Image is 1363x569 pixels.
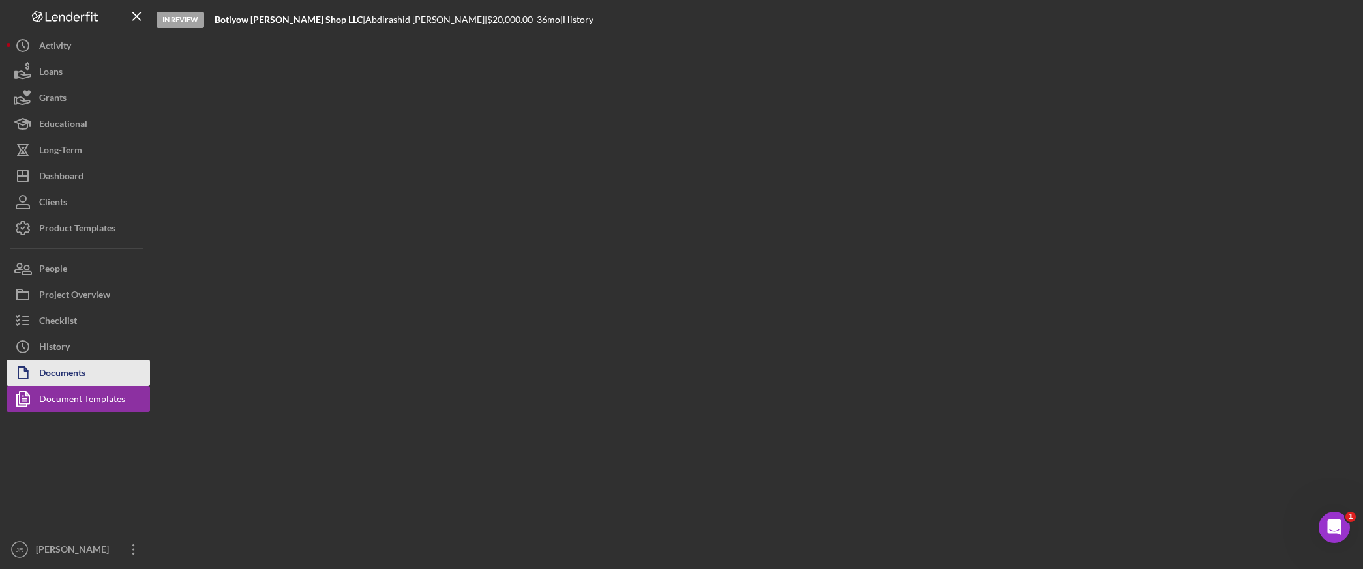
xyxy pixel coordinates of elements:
div: Clients [39,189,67,218]
div: $20,000.00 [487,14,537,25]
div: Educational [39,111,87,140]
div: Checklist [39,308,77,337]
div: Abdirashid [PERSON_NAME] | [365,14,487,25]
div: Document Templates [39,386,125,415]
button: Dashboard [7,163,150,189]
button: Document Templates [7,386,150,412]
div: Product Templates [39,215,115,244]
div: Loans [39,59,63,88]
button: Grants [7,85,150,111]
button: Activity [7,33,150,59]
div: 36 mo [537,14,560,25]
button: JR[PERSON_NAME] [7,536,150,562]
div: Documents [39,360,85,389]
iframe: Intercom live chat [1319,512,1350,543]
div: Project Overview [39,282,110,311]
div: Dashboard [39,163,83,192]
div: People [39,255,67,285]
div: History [39,334,70,363]
b: Botiyow [PERSON_NAME] Shop LLC [215,14,363,25]
button: Project Overview [7,282,150,308]
button: Loans [7,59,150,85]
div: Long-Term [39,137,82,166]
button: Educational [7,111,150,137]
button: Checklist [7,308,150,334]
div: [PERSON_NAME] [33,536,117,566]
div: | History [560,14,593,25]
div: In Review [157,12,204,28]
button: Long-Term [7,137,150,163]
button: History [7,334,150,360]
button: People [7,255,150,282]
button: Clients [7,189,150,215]
text: JR [16,546,23,553]
div: | [215,14,365,25]
span: 1 [1345,512,1356,522]
div: Activity [39,33,71,62]
button: Documents [7,360,150,386]
button: Product Templates [7,215,150,241]
div: Grants [39,85,67,114]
